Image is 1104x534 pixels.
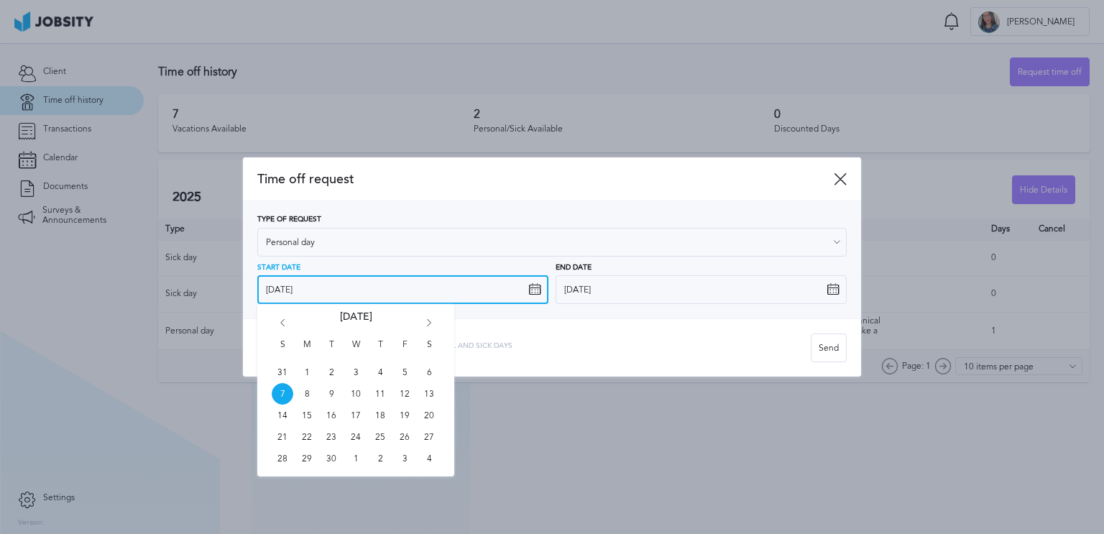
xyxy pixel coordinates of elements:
[345,383,367,405] span: Wed Sep 10 2025
[296,405,318,426] span: Mon Sep 15 2025
[340,311,372,340] span: [DATE]
[418,340,440,362] span: S
[272,405,293,426] span: Sun Sep 14 2025
[369,340,391,362] span: T
[418,405,440,426] span: Sat Sep 20 2025
[811,334,846,363] div: Send
[257,172,834,187] span: Time off request
[394,340,415,362] span: F
[811,333,847,362] button: Send
[257,264,300,272] span: Start Date
[418,362,440,383] span: Sat Sep 06 2025
[296,362,318,383] span: Mon Sep 01 2025
[418,383,440,405] span: Sat Sep 13 2025
[272,383,293,405] span: Sun Sep 07 2025
[345,405,367,426] span: Wed Sep 17 2025
[345,340,367,362] span: W
[321,426,342,448] span: Tue Sep 23 2025
[272,340,293,362] span: S
[296,426,318,448] span: Mon Sep 22 2025
[321,383,342,405] span: Tue Sep 09 2025
[321,362,342,383] span: Tue Sep 02 2025
[345,426,367,448] span: Wed Sep 24 2025
[257,216,321,224] span: Type of Request
[296,448,318,469] span: Mon Sep 29 2025
[394,426,415,448] span: Fri Sep 26 2025
[296,340,318,362] span: M
[272,362,293,383] span: Sun Aug 31 2025
[369,405,391,426] span: Thu Sep 18 2025
[369,426,391,448] span: Thu Sep 25 2025
[369,383,391,405] span: Thu Sep 11 2025
[394,362,415,383] span: Fri Sep 05 2025
[276,319,289,332] i: Go back 1 month
[418,426,440,448] span: Sat Sep 27 2025
[423,319,436,332] i: Go forward 1 month
[272,426,293,448] span: Sun Sep 21 2025
[345,448,367,469] span: Wed Oct 01 2025
[394,448,415,469] span: Fri Oct 03 2025
[345,362,367,383] span: Wed Sep 03 2025
[369,448,391,469] span: Thu Oct 02 2025
[321,340,342,362] span: T
[394,383,415,405] span: Fri Sep 12 2025
[556,264,592,272] span: End Date
[418,448,440,469] span: Sat Oct 04 2025
[321,405,342,426] span: Tue Sep 16 2025
[321,448,342,469] span: Tue Sep 30 2025
[296,383,318,405] span: Mon Sep 08 2025
[272,448,293,469] span: Sun Sep 28 2025
[369,362,391,383] span: Thu Sep 04 2025
[394,405,415,426] span: Fri Sep 19 2025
